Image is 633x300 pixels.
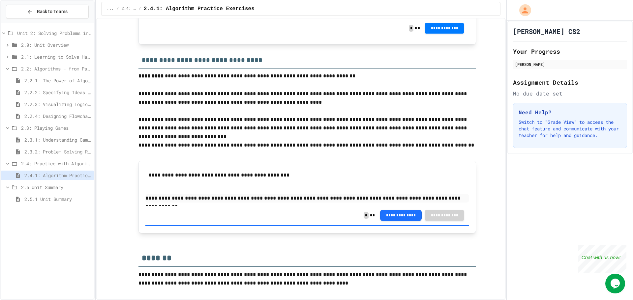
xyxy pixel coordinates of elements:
[513,27,580,36] h1: [PERSON_NAME] CS2
[21,184,91,191] span: 2.5 Unit Summary
[24,89,91,96] span: 2.2.2: Specifying Ideas with Pseudocode
[24,196,91,203] span: 2.5.1 Unit Summary
[122,6,136,12] span: 2.4: Practice with Algorithms
[519,108,621,116] h3: Need Help?
[21,53,91,60] span: 2.1: Learning to Solve Hard Problems
[116,6,119,12] span: /
[24,172,91,179] span: 2.4.1: Algorithm Practice Exercises
[578,245,626,273] iframe: chat widget
[21,41,91,48] span: 2.0: Unit Overview
[17,30,91,37] span: Unit 2: Solving Problems in Computer Science
[605,274,626,293] iframe: chat widget
[37,8,68,15] span: Back to Teams
[21,65,91,72] span: 2.2: Algorithms - from Pseudocode to Flowcharts
[24,113,91,120] span: 2.2.4: Designing Flowcharts
[107,6,114,12] span: ...
[513,90,627,97] div: No due date set
[519,119,621,139] p: Switch to "Grade View" to access the chat feature and communicate with your teacher for help and ...
[144,5,255,13] span: 2.4.1: Algorithm Practice Exercises
[21,160,91,167] span: 2.4: Practice with Algorithms
[513,78,627,87] h2: Assignment Details
[512,3,533,18] div: My Account
[24,101,91,108] span: 2.2.3: Visualizing Logic with Flowcharts
[24,77,91,84] span: 2.2.1: The Power of Algorithms
[24,148,91,155] span: 2.3.2: Problem Solving Reflection
[6,5,89,19] button: Back to Teams
[513,47,627,56] h2: Your Progress
[24,136,91,143] span: 2.3.1: Understanding Games with Flowcharts
[21,124,91,131] span: 2.3: Playing Games
[515,61,625,67] div: [PERSON_NAME]
[139,6,141,12] span: /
